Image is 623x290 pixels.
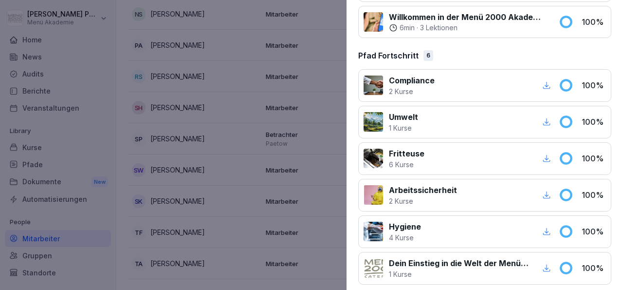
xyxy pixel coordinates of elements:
[389,269,529,279] p: 1 Kurse
[389,232,421,243] p: 4 Kurse
[389,11,547,23] p: Willkommen in der Menü 2000 Akademie mit Bounti!
[389,23,547,33] div: ·
[582,153,606,164] p: 100 %
[389,148,424,159] p: Fritteuse
[389,86,435,97] p: 2 Kurse
[582,16,606,28] p: 100 %
[389,184,457,196] p: Arbeitssicherheit
[358,50,419,61] p: Pfad Fortschritt
[582,226,606,237] p: 100 %
[400,23,415,33] p: 6 min
[582,79,606,91] p: 100 %
[389,221,421,232] p: Hygiene
[423,50,433,61] div: 6
[582,189,606,201] p: 100 %
[389,257,529,269] p: Dein Einstieg in die Welt der Menü 2000 Akademie
[389,123,418,133] p: 1 Kurse
[389,196,457,206] p: 2 Kurse
[420,23,458,33] p: 3 Lektionen
[582,116,606,128] p: 100 %
[582,262,606,274] p: 100 %
[389,159,424,170] p: 6 Kurse
[389,111,418,123] p: Umwelt
[389,75,435,86] p: Compliance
